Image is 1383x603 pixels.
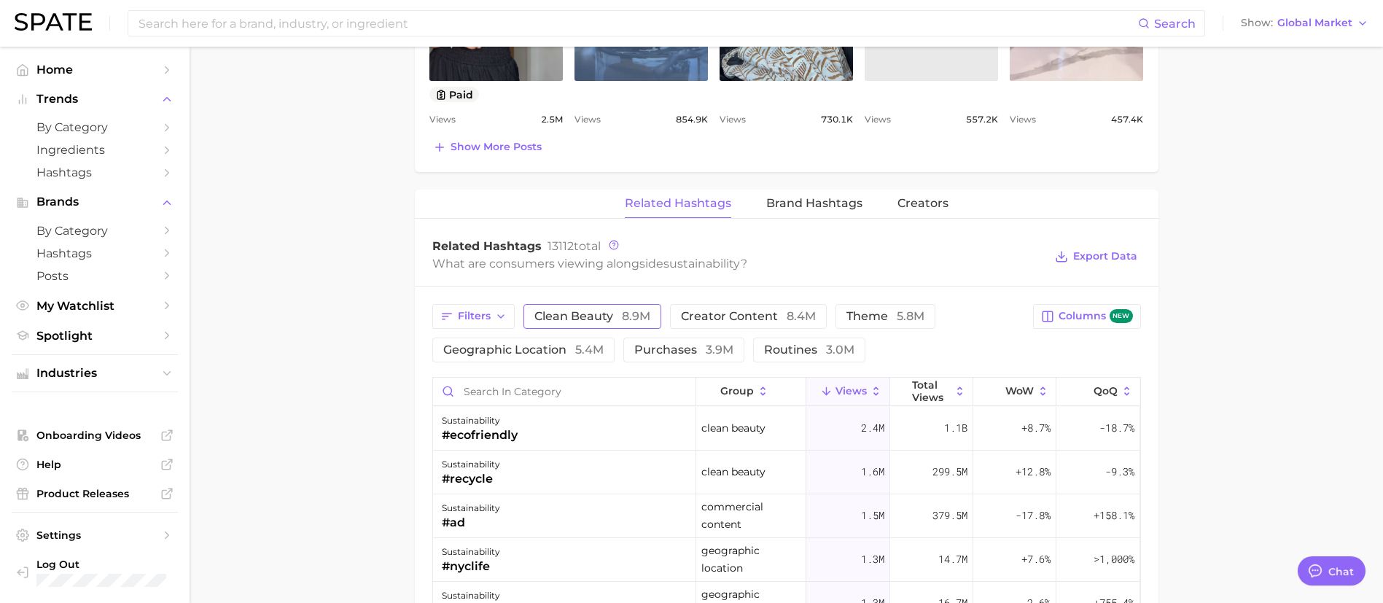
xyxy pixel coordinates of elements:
[1005,385,1034,397] span: WoW
[12,191,178,213] button: Brands
[634,344,733,356] span: purchases
[1241,19,1273,27] span: Show
[966,111,998,128] span: 557.2k
[12,265,178,287] a: Posts
[12,454,178,475] a: Help
[442,499,500,517] div: sustainability
[36,63,153,77] span: Home
[1016,463,1051,481] span: +12.8%
[835,385,867,397] span: Views
[720,111,746,128] span: Views
[1110,309,1133,323] span: new
[36,458,153,471] span: Help
[1073,250,1137,262] span: Export Data
[36,299,153,313] span: My Watchlist
[442,470,500,488] div: #recycle
[442,427,518,444] div: #ecofriendly
[36,487,153,500] span: Product Releases
[433,494,1140,538] button: sustainability#adcommercial content1.5m379.5m-17.8%+158.1%
[36,120,153,134] span: by Category
[681,311,816,322] span: creator content
[458,310,491,322] span: Filters
[701,542,801,577] span: geographic location
[429,137,545,157] button: Show more posts
[706,343,733,357] span: 3.9m
[912,379,951,402] span: Total Views
[432,254,1045,273] div: What are consumers viewing alongside ?
[541,111,563,128] span: 2.5m
[932,507,967,524] span: 379.5m
[36,195,153,209] span: Brands
[625,197,731,210] span: Related Hashtags
[36,93,153,106] span: Trends
[1094,385,1118,397] span: QoQ
[1051,246,1140,267] button: Export Data
[451,141,542,153] span: Show more posts
[15,13,92,31] img: SPATE
[12,483,178,505] a: Product Releases
[575,343,604,357] span: 5.4m
[442,543,500,561] div: sustainability
[676,111,708,128] span: 854.9k
[36,429,153,442] span: Onboarding Videos
[548,239,574,253] span: 13112
[890,378,973,406] button: Total Views
[12,139,178,161] a: Ingredients
[944,419,967,437] span: 1.1b
[701,463,765,481] span: clean beauty
[821,111,853,128] span: 730.1k
[1021,551,1051,568] span: +7.6%
[787,309,816,323] span: 8.4m
[720,385,754,397] span: group
[432,304,515,329] button: Filters
[701,419,765,437] span: clean beauty
[1016,507,1051,524] span: -17.8%
[429,87,480,102] button: paid
[432,239,542,253] span: Related Hashtags
[12,324,178,347] a: Spotlight
[932,463,967,481] span: 299.5m
[701,498,801,533] span: commercial content
[442,412,518,429] div: sustainability
[12,242,178,265] a: Hashtags
[12,161,178,184] a: Hashtags
[534,311,650,322] span: clean beauty
[12,116,178,139] a: by Category
[826,343,854,357] span: 3.0m
[433,407,1140,451] button: sustainability#ecofriendlyclean beauty2.4m1.1b+8.7%-18.7%
[12,58,178,81] a: Home
[897,309,924,323] span: 5.8m
[443,344,604,356] span: geographic location
[1099,419,1134,437] span: -18.7%
[1059,309,1132,323] span: Columns
[36,246,153,260] span: Hashtags
[433,451,1140,494] button: sustainability#recycleclean beauty1.6m299.5m+12.8%-9.3%
[1105,463,1134,481] span: -9.3%
[442,558,500,575] div: #nyclife
[861,551,884,568] span: 1.3m
[865,111,891,128] span: Views
[764,344,854,356] span: routines
[663,257,741,271] span: sustainability
[433,538,1140,582] button: sustainability#nyclifegeographic location1.3m14.7m+7.6%>1,000%
[36,269,153,283] span: Posts
[12,219,178,242] a: by Category
[36,224,153,238] span: by Category
[12,424,178,446] a: Onboarding Videos
[938,551,967,568] span: 14.7m
[1094,507,1134,524] span: +158.1%
[12,88,178,110] button: Trends
[846,311,924,322] span: theme
[806,378,889,406] button: Views
[12,362,178,384] button: Industries
[442,456,500,473] div: sustainability
[622,309,650,323] span: 8.9m
[1021,419,1051,437] span: +8.7%
[1237,14,1372,33] button: ShowGlobal Market
[36,367,153,380] span: Industries
[548,239,601,253] span: total
[696,378,807,406] button: group
[433,378,696,405] input: Search in category
[429,111,456,128] span: Views
[1010,111,1036,128] span: Views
